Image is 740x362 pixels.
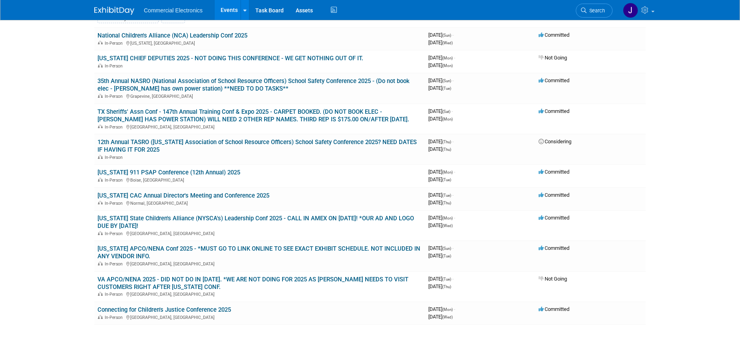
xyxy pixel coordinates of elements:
[98,315,103,319] img: In-Person Event
[442,193,451,198] span: (Tue)
[539,55,567,61] span: Not Going
[454,169,455,175] span: -
[452,138,454,144] span: -
[98,63,103,67] img: In-Person Event
[428,245,454,251] span: [DATE]
[442,315,453,319] span: (Wed)
[442,216,453,220] span: (Mon)
[98,125,103,129] img: In-Person Event
[539,215,569,221] span: Committed
[97,108,409,123] a: TX Sheriffs' Assn Conf - 147th Annual Training Conf & Expo 2025 - CARPET BOOKED. (DO NOT BOOK ELE...
[539,32,569,38] span: Committed
[105,315,125,320] span: In-Person
[144,7,203,14] span: Commercial Electronics
[97,306,231,313] a: Connecting for Children's Justice Conference 2025
[454,215,455,221] span: -
[97,77,410,92] a: 35th Annual NASRO (National Association of School Resource Officers) School Safety Conference 202...
[428,169,455,175] span: [DATE]
[442,246,451,251] span: (Sun)
[97,314,422,320] div: [GEOGRAPHIC_DATA], [GEOGRAPHIC_DATA]
[428,32,454,38] span: [DATE]
[442,170,453,174] span: (Mon)
[442,41,453,45] span: (Wed)
[97,32,247,39] a: National Children's Alliance (NCA) Leadership Conf 2025
[97,169,240,176] a: [US_STATE] 911 PSAP Conference (12th Annual) 2025
[97,93,422,99] div: Grapevine, [GEOGRAPHIC_DATA]
[97,276,408,291] a: VA APCO/NENA 2025 - DID NOT DO IN [DATE]. *WE ARE NOT DOING FOR 2025 AS [PERSON_NAME] NEEDS TO VI...
[539,245,569,251] span: Committed
[428,77,454,83] span: [DATE]
[97,230,422,236] div: [GEOGRAPHIC_DATA], [GEOGRAPHIC_DATA]
[452,276,454,282] span: -
[97,123,422,130] div: [GEOGRAPHIC_DATA], [GEOGRAPHIC_DATA]
[576,4,613,18] a: Search
[97,260,422,267] div: [GEOGRAPHIC_DATA], [GEOGRAPHIC_DATA]
[442,140,451,144] span: (Thu)
[442,201,451,205] span: (Thu)
[97,245,420,260] a: [US_STATE] APCO/NENA Conf 2025 - *MUST GO TO LINK ONLINE TO SEE EXACT EXHIBIT SCHEDULE. NOT INCLU...
[428,306,455,312] span: [DATE]
[105,292,125,297] span: In-Person
[105,63,125,69] span: In-Person
[442,117,453,121] span: (Mon)
[452,192,454,198] span: -
[428,62,453,68] span: [DATE]
[97,192,269,199] a: [US_STATE] CAC Annual Director's Meeting and Conference 2025
[105,41,125,46] span: In-Person
[539,276,567,282] span: Not Going
[442,79,451,83] span: (Sun)
[428,276,454,282] span: [DATE]
[428,283,451,289] span: [DATE]
[97,55,363,62] a: [US_STATE] CHIEF DEPUTIES 2025 - NOT DOING THIS CONFERENCE - WE GET NOTHING OUT OF IT.
[452,77,454,83] span: -
[98,292,103,296] img: In-Person Event
[452,108,453,114] span: -
[428,138,454,144] span: [DATE]
[428,40,453,45] span: [DATE]
[428,55,455,61] span: [DATE]
[442,33,451,38] span: (Sun)
[539,108,569,114] span: Committed
[454,306,455,312] span: -
[442,56,453,60] span: (Mon)
[97,176,422,183] div: Boise, [GEOGRAPHIC_DATA]
[539,77,569,83] span: Committed
[539,306,569,312] span: Committed
[539,169,569,175] span: Committed
[98,261,103,265] img: In-Person Event
[105,178,125,183] span: In-Person
[428,108,453,114] span: [DATE]
[454,55,455,61] span: -
[442,254,451,258] span: (Tue)
[452,32,454,38] span: -
[97,215,414,229] a: [US_STATE] State Children's Alliance (NYSCA's) Leadership Conf 2025 - CALL IN AMEX ON [DATE]! *OU...
[98,178,103,182] img: In-Person Event
[428,200,451,206] span: [DATE]
[105,125,125,130] span: In-Person
[587,8,605,14] span: Search
[428,116,453,122] span: [DATE]
[539,138,571,144] span: Considering
[452,245,454,251] span: -
[98,41,103,45] img: In-Person Event
[97,138,417,153] a: 12th Annual TASRO ([US_STATE] Association of School Resource Officers) School Safety Conference 2...
[442,277,451,281] span: (Tue)
[442,86,451,91] span: (Tue)
[428,146,451,152] span: [DATE]
[442,63,453,68] span: (Mon)
[105,201,125,206] span: In-Person
[105,155,125,160] span: In-Person
[105,261,125,267] span: In-Person
[98,201,103,205] img: In-Person Event
[428,192,454,198] span: [DATE]
[442,109,450,114] span: (Sat)
[623,3,638,18] img: Jennifer Roosa
[97,40,422,46] div: [US_STATE], [GEOGRAPHIC_DATA]
[98,231,103,235] img: In-Person Event
[442,285,451,289] span: (Thu)
[428,253,451,259] span: [DATE]
[98,155,103,159] img: In-Person Event
[442,147,451,152] span: (Thu)
[94,7,134,15] img: ExhibitDay
[539,192,569,198] span: Committed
